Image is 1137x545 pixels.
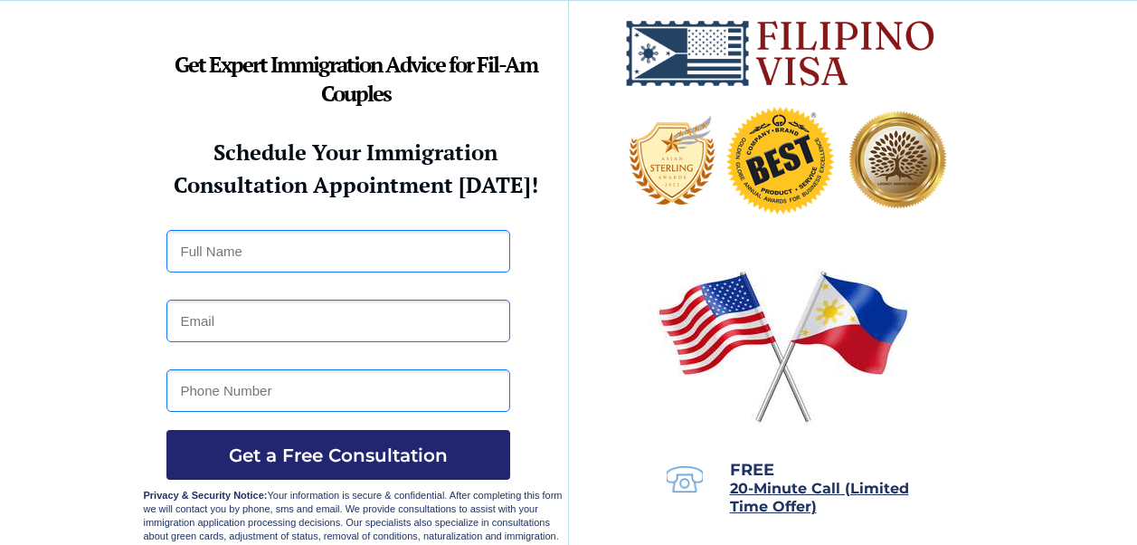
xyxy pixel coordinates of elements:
[213,138,497,167] strong: Schedule Your Immigration
[166,369,510,412] input: Phone Number
[730,460,774,480] span: FREE
[166,230,510,272] input: Full Name
[166,300,510,342] input: Email
[175,50,537,108] strong: Get Expert Immigration Advice for Fil-Am Couples
[730,480,909,515] span: 20-Minute Call (Limited Time Offer)
[144,490,563,541] span: Your information is secure & confidential. After completing this form we will contact you by phon...
[166,430,510,480] button: Get a Free Consultation
[730,482,909,514] a: 20-Minute Call (Limited Time Offer)
[144,490,268,501] strong: Privacy & Security Notice:
[166,445,510,466] span: Get a Free Consultation
[174,170,538,199] strong: Consultation Appointment [DATE]!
